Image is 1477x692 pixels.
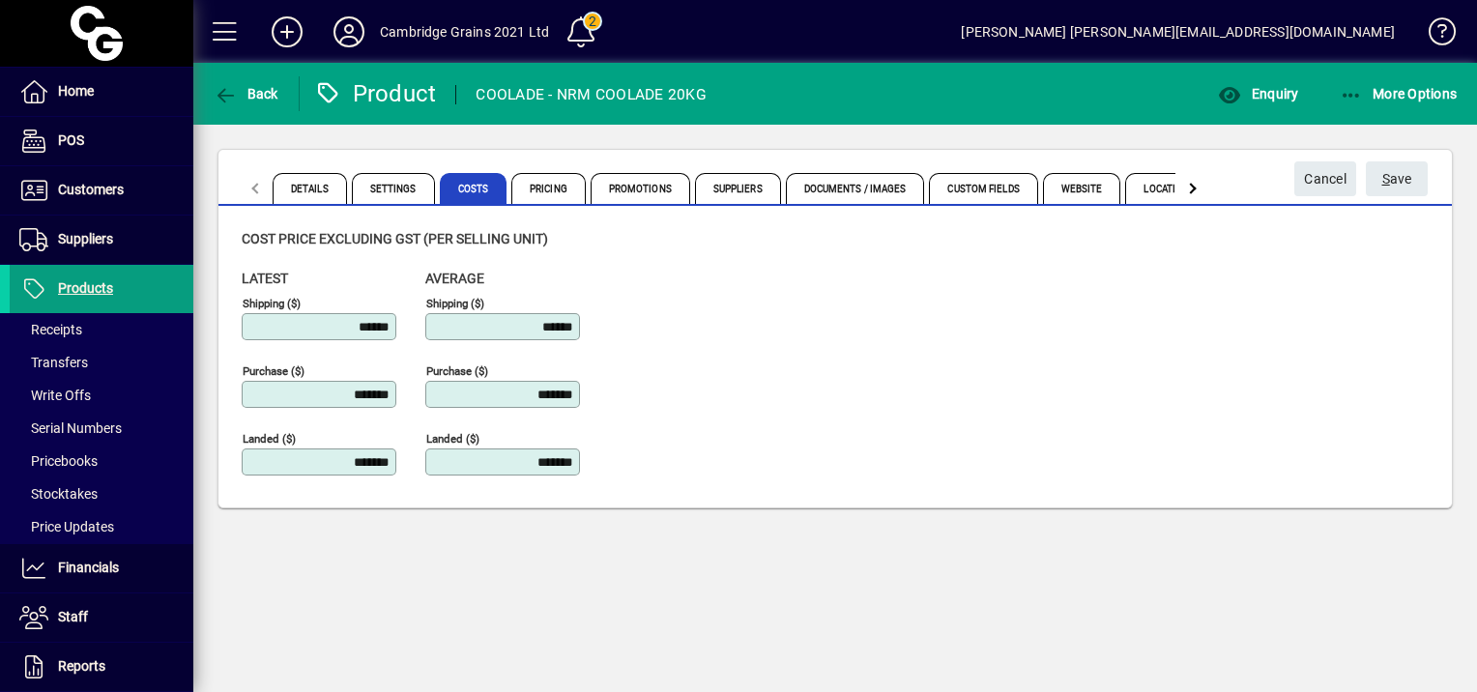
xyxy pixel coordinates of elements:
button: Back [209,76,283,111]
a: Write Offs [10,379,193,412]
span: Cost price excluding GST (per selling unit) [242,231,548,246]
span: S [1382,171,1390,187]
a: Price Updates [10,510,193,543]
a: Reports [10,643,193,691]
mat-label: Purchase ($) [426,364,488,378]
mat-label: Shipping ($) [426,297,484,310]
span: Financials [58,560,119,575]
span: Average [425,271,484,286]
button: Save [1366,161,1428,196]
a: Customers [10,166,193,215]
div: Cambridge Grains 2021 Ltd [380,16,549,47]
a: POS [10,117,193,165]
span: Back [214,86,278,101]
span: Suppliers [695,173,781,204]
span: Settings [352,173,435,204]
a: Serial Numbers [10,412,193,445]
button: Cancel [1294,161,1356,196]
span: Costs [440,173,507,204]
a: Receipts [10,313,193,346]
span: Details [273,173,347,204]
span: Enquiry [1218,86,1298,101]
a: Stocktakes [10,477,193,510]
mat-label: Shipping ($) [243,297,301,310]
a: Pricebooks [10,445,193,477]
a: Transfers [10,346,193,379]
app-page-header-button: Back [193,76,300,111]
span: Stocktakes [19,486,98,502]
span: Customers [58,182,124,197]
span: Transfers [19,355,88,370]
span: Pricebooks [19,453,98,469]
span: Cancel [1304,163,1347,195]
span: Website [1043,173,1121,204]
span: Suppliers [58,231,113,246]
a: Financials [10,544,193,592]
div: [PERSON_NAME] [PERSON_NAME][EMAIL_ADDRESS][DOMAIN_NAME] [961,16,1395,47]
a: Knowledge Base [1414,4,1453,67]
span: Write Offs [19,388,91,403]
button: More Options [1335,76,1463,111]
button: Enquiry [1213,76,1303,111]
span: More Options [1340,86,1458,101]
span: Locations [1125,173,1213,204]
span: Documents / Images [786,173,925,204]
mat-label: Landed ($) [426,432,479,446]
span: Receipts [19,322,82,337]
span: Staff [58,609,88,624]
span: Promotions [591,173,690,204]
button: Profile [318,14,380,49]
a: Home [10,68,193,116]
span: Reports [58,658,105,674]
mat-label: Purchase ($) [243,364,304,378]
mat-label: Landed ($) [243,432,296,446]
button: Add [256,14,318,49]
span: ave [1382,163,1412,195]
span: Price Updates [19,519,114,534]
span: Pricing [511,173,586,204]
a: Suppliers [10,216,193,264]
span: POS [58,132,84,148]
span: Home [58,83,94,99]
span: Latest [242,271,288,286]
span: Serial Numbers [19,420,122,436]
a: Staff [10,593,193,642]
span: Products [58,280,113,296]
div: Product [314,78,437,109]
span: Custom Fields [929,173,1037,204]
div: COOLADE - NRM COOLADE 20KG [476,79,707,110]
